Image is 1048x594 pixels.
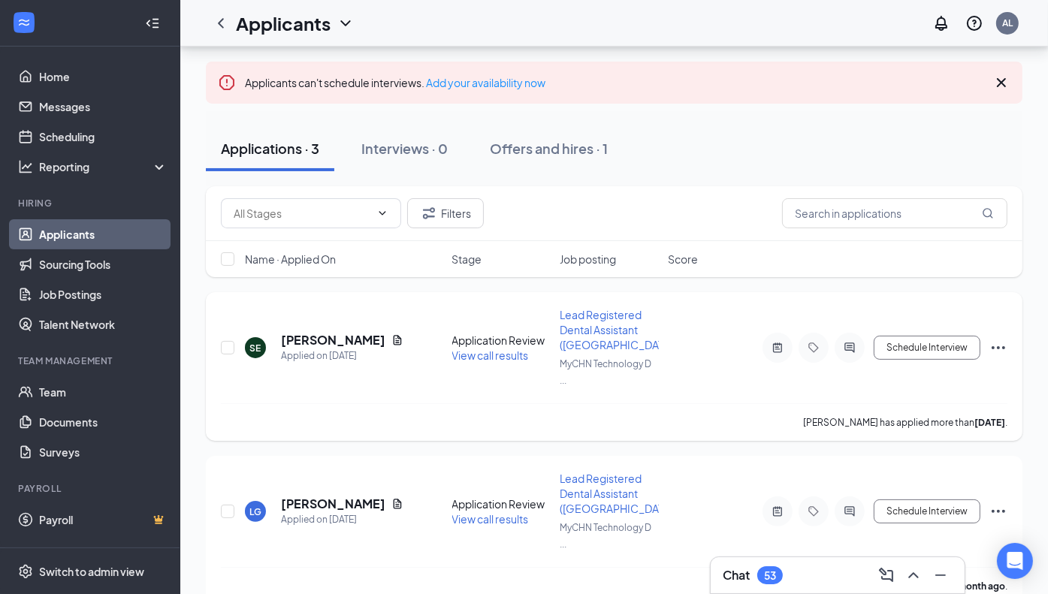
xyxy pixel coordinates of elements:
a: Add your availability now [426,76,545,89]
svg: Error [218,74,236,92]
span: View call results [452,512,529,526]
svg: Minimize [932,566,950,584]
a: Documents [39,407,168,437]
button: Filter Filters [407,198,484,228]
svg: ChevronUp [905,566,923,584]
svg: Filter [420,204,438,222]
svg: ActiveNote [769,342,787,354]
div: Switch to admin view [39,564,144,579]
p: [PERSON_NAME] has applied more than . [803,416,1007,429]
button: ComposeMessage [874,563,899,587]
span: MyCHN Technology D ... [560,358,651,386]
svg: Tag [805,505,823,517]
svg: Cross [992,74,1010,92]
span: Stage [452,252,482,267]
a: Messages [39,92,168,122]
div: Offers and hires · 1 [490,139,608,158]
a: Talent Network [39,309,168,339]
svg: ComposeMessage [877,566,895,584]
button: Schedule Interview [874,336,980,360]
span: View call results [452,348,529,362]
div: Application Review [452,496,551,511]
svg: ActiveNote [769,505,787,517]
a: Scheduling [39,122,168,152]
svg: ChevronLeft [212,14,230,32]
button: Schedule Interview [874,499,980,523]
div: LG [249,505,261,518]
button: Minimize [929,563,953,587]
svg: Document [391,498,403,510]
span: Job posting [560,252,616,267]
input: Search in applications [782,198,1007,228]
svg: Analysis [18,159,33,174]
div: Interviews · 0 [361,139,448,158]
svg: Collapse [145,16,160,31]
span: MyCHN Technology D ... [560,522,651,550]
div: Team Management [18,354,165,367]
svg: Ellipses [989,339,1007,357]
svg: Notifications [932,14,950,32]
a: Job Postings [39,279,168,309]
h3: Chat [723,567,750,583]
svg: Settings [18,564,33,579]
a: Applicants [39,219,168,249]
span: Name · Applied On [245,252,336,267]
svg: ChevronDown [376,207,388,219]
div: AL [1002,17,1013,29]
svg: ActiveChat [841,505,859,517]
div: Application Review [452,333,551,348]
div: 53 [764,569,776,582]
a: Team [39,377,168,407]
button: ChevronUp [902,563,926,587]
b: a month ago [951,580,1005,592]
div: Payroll [18,482,165,495]
a: Sourcing Tools [39,249,168,279]
a: PayrollCrown [39,505,168,535]
span: Lead Registered Dental Assistant ([GEOGRAPHIC_DATA]) [560,472,675,515]
svg: WorkstreamLogo [17,15,32,30]
svg: ActiveChat [841,342,859,354]
div: Reporting [39,159,168,174]
div: Applications · 3 [221,139,319,158]
svg: Ellipses [989,502,1007,520]
svg: Tag [805,342,823,354]
svg: ChevronDown [337,14,355,32]
svg: QuestionInfo [965,14,983,32]
span: Lead Registered Dental Assistant ([GEOGRAPHIC_DATA]) [560,308,675,351]
h1: Applicants [236,11,331,36]
div: SE [250,342,261,354]
div: Applied on [DATE] [281,348,403,363]
input: All Stages [234,205,370,222]
h5: [PERSON_NAME] [281,332,385,348]
svg: Document [391,334,403,346]
div: Hiring [18,197,165,210]
a: Home [39,62,168,92]
span: Applicants can't schedule interviews. [245,76,545,89]
div: Open Intercom Messenger [997,543,1033,579]
b: [DATE] [974,417,1005,428]
h5: [PERSON_NAME] [281,496,385,512]
span: Score [668,252,698,267]
svg: MagnifyingGlass [982,207,994,219]
div: Applied on [DATE] [281,512,403,527]
a: Surveys [39,437,168,467]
